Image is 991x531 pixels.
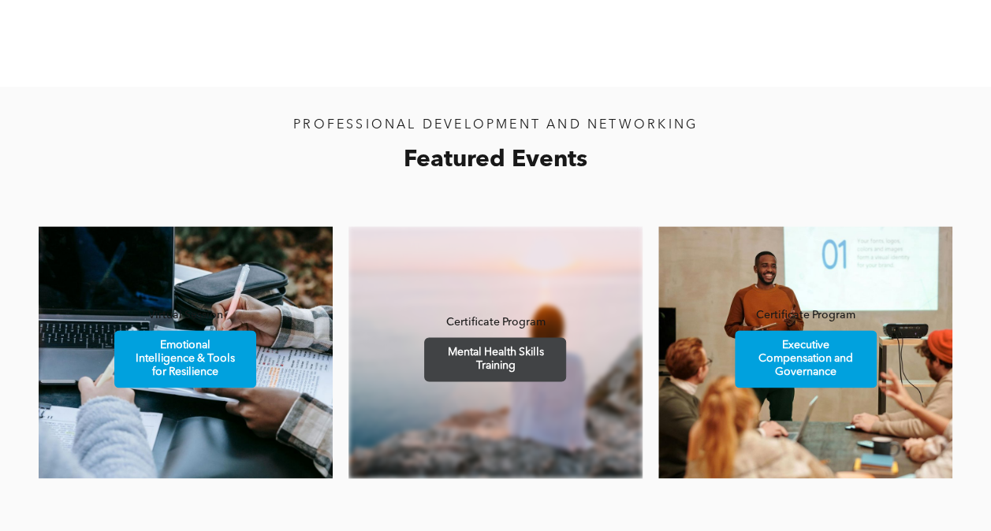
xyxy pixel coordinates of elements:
a: Executive Compensation and Governance [735,330,877,388]
span: Executive Compensation and Governance [737,331,874,387]
a: Emotional Intelligence & Tools for Resilience [114,330,256,388]
span: Emotional Intelligence & Tools for Resilience [117,331,254,387]
span: Mental Health Skills Training [427,338,564,381]
span: PROFESSIONAL DEVELOPMENT AND NETWORKING [293,119,698,132]
a: Mental Health Skills Training [424,337,566,381]
span: Featured Events [404,148,587,172]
